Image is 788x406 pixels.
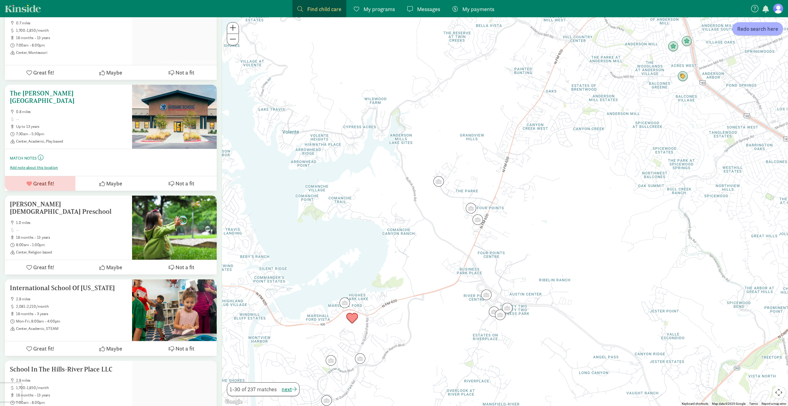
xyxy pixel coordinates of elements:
span: Photo by [157,58,217,65]
span: 7:30am - 5:30pm [16,132,127,136]
div: Click to see details [489,307,499,317]
button: Not a fit [146,341,217,356]
div: Click to see details [346,312,358,324]
span: 2,081-2,210/month [16,304,127,309]
img: Google [223,398,244,406]
span: My programs [364,5,395,13]
span: 1-30 of 237 matches [230,385,277,393]
span: Mon-Fri, 8:00am - 4:00pm [16,319,127,324]
button: Maybe [75,65,146,80]
button: Great fit! [5,176,75,191]
button: Not a fit [146,260,217,274]
span: Not a fit [175,263,194,271]
span: Great fit! [33,344,54,353]
div: Click to see details [495,310,505,320]
div: Click to see details [340,298,350,308]
span: Great fit! [33,179,54,188]
div: Click to see details [502,303,513,313]
span: Not a fit [175,344,194,353]
span: Redo search here [737,25,778,33]
span: My payments [462,5,494,13]
span: Map data ©2025 Google [712,402,746,405]
span: up to 13 years [16,124,127,129]
span: 18 months - 3 years [16,311,127,316]
button: Great fit! [5,65,75,80]
a: Terms [749,402,758,405]
div: Click to see details [668,41,678,52]
span: 1,700-1,850/month [16,28,127,33]
button: Redo search here [732,22,783,35]
a: Open this area in Google Maps (opens a new window) [223,398,244,406]
button: Not a fit [146,65,217,80]
span: Messages [417,5,440,13]
div: Click to see details [481,290,492,300]
div: Click to see details [433,176,444,187]
span: Maybe [106,263,122,271]
button: Maybe [75,341,146,356]
span: 0.8 miles [16,109,127,114]
h5: School In The Hills-River Place LLC [10,366,127,373]
button: Maybe [75,176,146,191]
span: Center, Academic, Play based [16,139,127,144]
span: 8:00am - 1:00pm [16,242,127,247]
span: 0.7 miles [16,21,127,26]
button: Maybe [75,260,146,274]
span: 18 months - 13 years [16,393,127,398]
span: 7:00am - 8:00pm [16,400,127,405]
button: Not a fit [146,176,217,191]
a: Report a map error [762,402,786,405]
span: 18 months - 13 years [16,235,127,240]
span: Great fit! [33,263,54,271]
div: Click to see details [466,203,476,213]
span: 18 months - 13 years [16,35,127,40]
div: Click to see details [472,214,483,225]
span: 1.0 miles [16,220,127,225]
div: Click to see details [355,353,365,364]
span: Center, Academic, STEAM [16,326,127,331]
span: Center, Montessori [16,50,127,55]
div: Click to see details [321,395,332,406]
span: 2.8 miles [16,378,127,383]
span: Find child care [307,5,341,13]
span: Center, Religion based [16,250,127,255]
span: Maybe [106,68,122,77]
a: Kinside [5,5,41,12]
span: Maybe [106,344,122,353]
span: 2.8 miles [16,297,127,302]
div: Click to see details [326,355,336,366]
button: Great fit! [5,260,75,274]
button: Add note about this location [10,165,58,170]
span: Not a fit [175,68,194,77]
span: 1,700-1,850/month [16,385,127,390]
span: 7:00am - 8:00pm [16,43,127,48]
h5: International School Of [US_STATE] [10,284,127,292]
div: Click to see details [677,71,688,82]
small: Match Notes [10,156,37,161]
button: next [282,385,297,393]
h5: [PERSON_NAME][DEMOGRAPHIC_DATA] Preschool [10,201,127,215]
button: Map camera controls [773,386,785,399]
h5: The [PERSON_NAME][GEOGRAPHIC_DATA] [10,90,127,104]
button: Great fit! [5,341,75,356]
span: Not a fit [175,179,194,188]
div: Click to see details [681,36,692,47]
button: Keyboard shortcuts [682,402,708,406]
a: School in the [GEOGRAPHIC_DATA] [169,59,215,63]
span: Maybe [106,179,122,188]
span: Great fit! [33,68,54,77]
